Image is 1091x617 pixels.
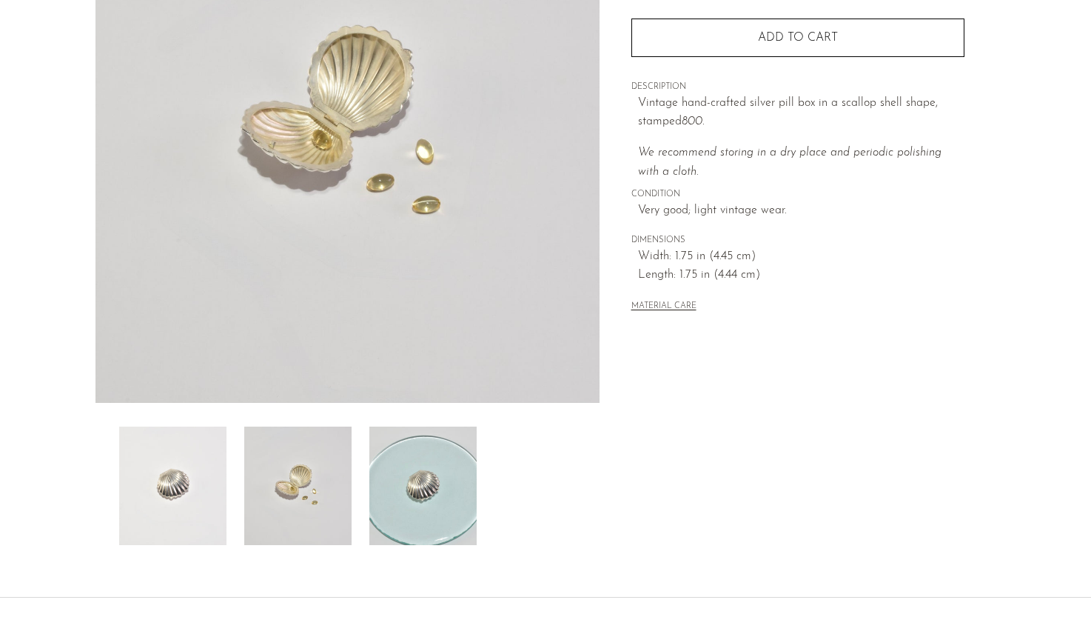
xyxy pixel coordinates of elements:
[369,427,477,545] img: Silver Scallop Shell Pill Box
[119,427,226,545] img: Silver Scallop Shell Pill Box
[631,188,964,201] span: CONDITION
[638,247,964,267] span: Width: 1.75 in (4.45 cm)
[631,81,964,94] span: DESCRIPTION
[682,116,702,127] em: 800
[638,201,964,221] span: Very good; light vintage wear.
[631,301,696,313] button: MATERIAL CARE
[631,234,964,247] span: DIMENSIONS
[638,266,964,285] span: Length: 1.75 in (4.44 cm)
[638,94,964,132] p: Vintage hand-crafted silver pill box in a scallop shell shape, stamped .
[758,31,838,45] span: Add to cart
[244,427,352,545] img: Silver Scallop Shell Pill Box
[631,19,964,57] button: Add to cart
[638,147,941,178] i: We recommend storing in a dry place and periodic polishing with a cloth.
